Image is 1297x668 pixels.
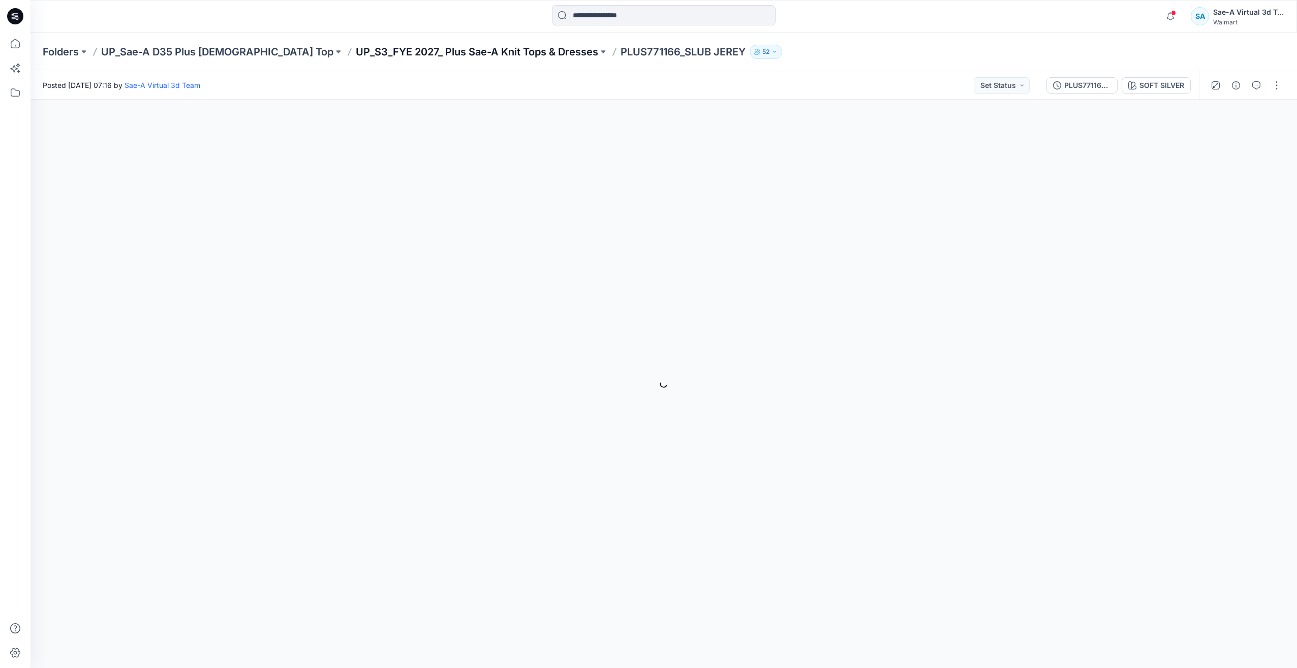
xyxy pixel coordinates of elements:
[762,46,769,57] p: 52
[1122,77,1191,94] button: SOFT SILVER
[1139,80,1184,91] div: SOFT SILVER
[356,45,598,59] a: UP_S3_FYE 2027_ Plus Sae-A Knit Tops & Dresses
[125,81,200,89] a: Sae-A Virtual 3d Team
[1228,77,1244,94] button: Details
[1213,6,1284,18] div: Sae-A Virtual 3d Team
[1191,7,1209,25] div: SA
[43,80,200,90] span: Posted [DATE] 07:16 by
[101,45,333,59] a: UP_Sae-A D35 Plus [DEMOGRAPHIC_DATA] Top
[1064,80,1111,91] div: PLUS771166_SOFT SILVER
[43,45,79,59] a: Folders
[621,45,746,59] p: PLUS771166_SLUB JEREY
[1046,77,1118,94] button: PLUS771166_SOFT SILVER
[750,45,782,59] button: 52
[1213,18,1284,26] div: Walmart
